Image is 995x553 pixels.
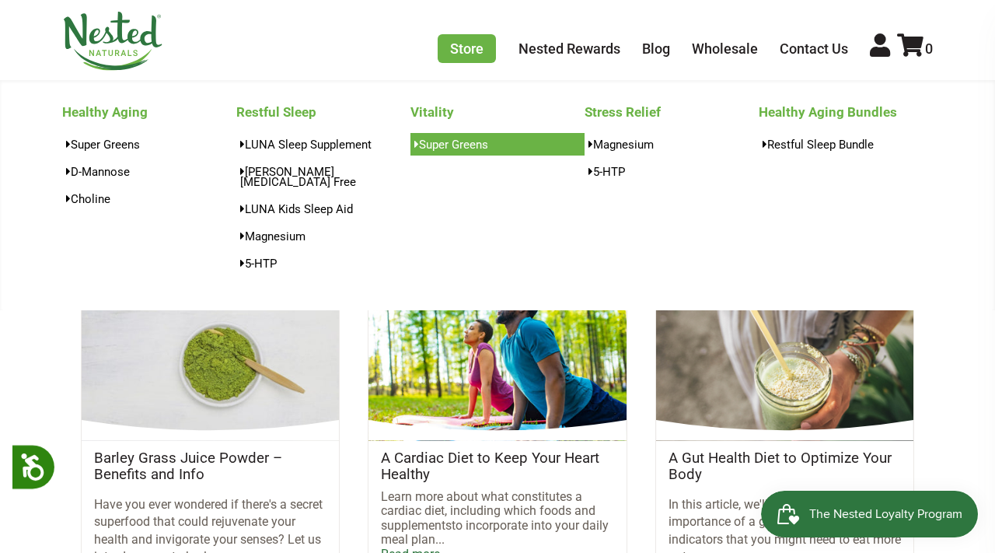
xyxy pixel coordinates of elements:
[410,100,585,124] a: Vitality
[381,489,388,504] span: L
[82,285,339,441] img: Barley Grass Juice Powder – Benefits and Info
[759,100,933,124] a: Healthy Aging Bundles
[518,40,620,57] a: Nested Rewards
[642,40,670,57] a: Blog
[585,133,759,156] a: Magnesium
[236,198,410,220] a: LUNA Kids Sleep Aid
[669,450,892,484] a: A Gut Health Diet to Optimize Your Body
[692,40,758,57] a: Wholesale
[585,100,759,124] a: Stress Relief
[381,518,609,547] span: to incorporate into your daily meal plan...
[761,491,979,537] iframe: Button to open loyalty program pop-up
[236,100,410,124] a: Restful Sleep
[438,34,496,63] a: Store
[381,489,595,533] span: earn more about what constitutes a cardiac diet, including which foods and supplements
[780,40,848,57] a: Contact Us
[656,285,913,441] img: A Gut Health Diet to Optimize Your Body
[585,160,759,183] a: 5-HTP
[368,285,626,441] img: A Cardiac Diet to Keep Your Heart Healthy
[62,12,163,71] img: Nested Naturals
[94,450,282,484] a: Barley Grass Juice Powder – Benefits and Info
[62,133,236,156] a: Super Greens
[62,100,236,124] a: Healthy Aging
[236,225,410,247] a: Magnesium
[410,133,585,156] a: Super Greens
[759,133,933,156] a: Restful Sleep Bundle
[925,40,933,57] span: 0
[236,160,410,193] a: [PERSON_NAME][MEDICAL_DATA] Free
[62,187,236,210] a: Choline
[897,40,933,57] a: 0
[62,160,236,183] a: D-Mannose
[236,252,410,275] a: 5-HTP
[381,450,599,484] a: A Cardiac Diet to Keep Your Heart Healthy
[236,133,410,156] a: LUNA Sleep Supplement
